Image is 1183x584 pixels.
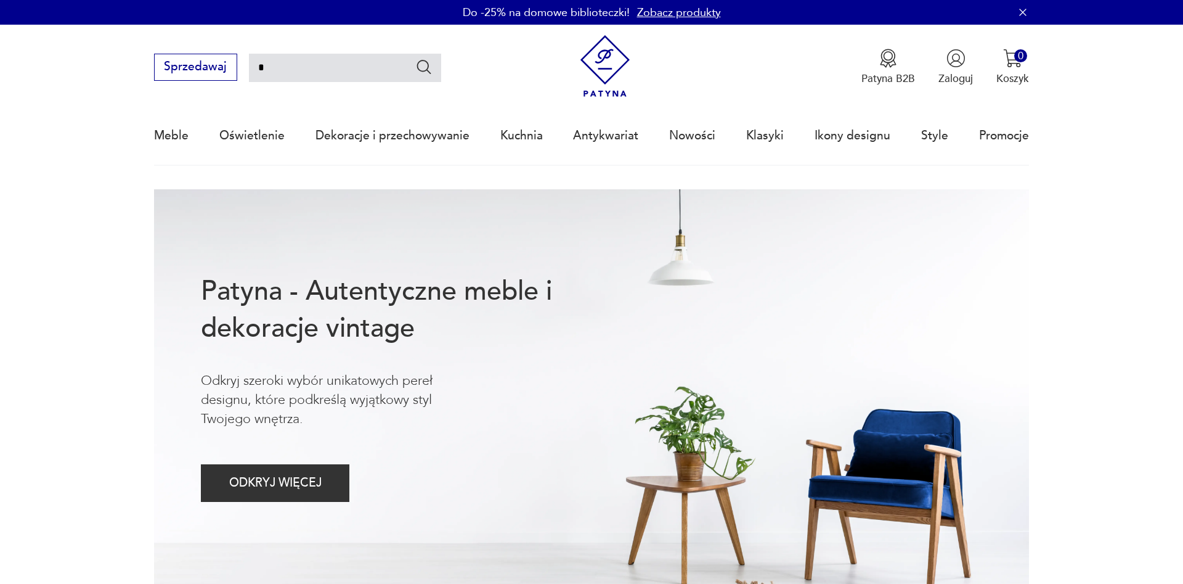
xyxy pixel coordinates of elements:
[154,107,189,164] a: Meble
[219,107,285,164] a: Oświetlenie
[1003,49,1022,68] img: Ikona koszyka
[938,72,973,86] p: Zaloguj
[946,49,966,68] img: Ikonka użytkownika
[201,479,349,489] a: ODKRYJ WIĘCEJ
[201,273,600,347] h1: Patyna - Autentyczne meble i dekoracje vintage
[746,107,784,164] a: Klasyki
[463,5,630,20] p: Do -25% na domowe biblioteczki!
[573,107,638,164] a: Antykwariat
[1014,49,1027,62] div: 0
[637,5,721,20] a: Zobacz produkty
[154,54,237,81] button: Sprzedawaj
[979,107,1029,164] a: Promocje
[861,49,915,86] a: Ikona medaluPatyna B2B
[815,107,890,164] a: Ikony designu
[861,72,915,86] p: Patyna B2B
[201,371,482,429] p: Odkryj szeroki wybór unikatowych pereł designu, które podkreślą wyjątkowy styl Twojego wnętrza.
[996,49,1029,86] button: 0Koszyk
[879,49,898,68] img: Ikona medalu
[938,49,973,86] button: Zaloguj
[669,107,715,164] a: Nowości
[415,58,433,76] button: Szukaj
[861,49,915,86] button: Patyna B2B
[500,107,543,164] a: Kuchnia
[921,107,948,164] a: Style
[201,464,349,502] button: ODKRYJ WIĘCEJ
[154,63,237,73] a: Sprzedawaj
[996,72,1029,86] p: Koszyk
[315,107,470,164] a: Dekoracje i przechowywanie
[574,35,636,97] img: Patyna - sklep z meblami i dekoracjami vintage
